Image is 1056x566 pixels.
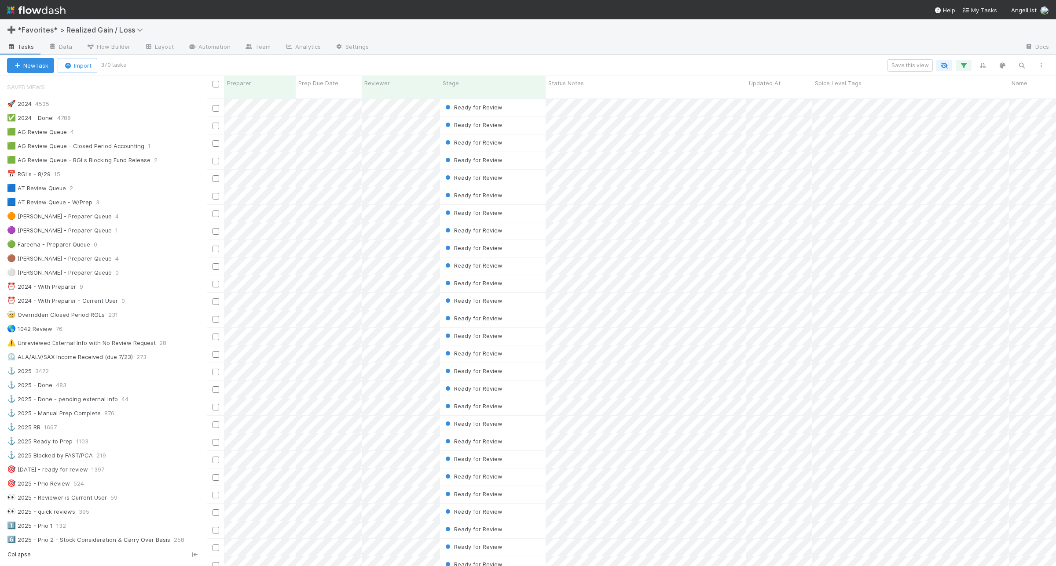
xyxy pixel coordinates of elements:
[444,366,502,375] div: Ready for Review
[79,506,98,517] span: 395
[1040,6,1049,15] img: avatar_04ed6c9e-3b93-401c-8c3a-8fad1b1fc72c.png
[7,197,92,208] div: AT Review Queue - W/Prep
[444,350,502,357] span: Ready for Review
[213,298,219,305] input: Toggle Row Selected
[7,408,101,419] div: 2025 - Manual Prep Complete
[962,7,997,14] span: My Tasks
[7,297,16,304] span: ⏰
[7,239,90,250] div: Fareeha - Preparer Queue
[213,544,219,551] input: Toggle Row Selected
[7,394,118,405] div: 2025 - Done - pending external info
[444,227,502,234] span: Ready for Review
[7,155,150,166] div: AG Review Queue - RGLs Blocking Fund Release
[444,367,502,374] span: Ready for Review
[7,536,16,543] span: 6️⃣
[934,6,955,15] div: Help
[7,367,16,374] span: ⚓
[7,311,16,318] span: 🤕
[7,352,133,363] div: ALA/ALV/SAX Income Received (due 7/23)
[7,380,52,391] div: 2025 - Done
[444,208,502,217] div: Ready for Review
[1012,79,1027,87] span: Name
[7,226,16,234] span: 🟣
[115,253,128,264] span: 4
[444,455,502,462] span: Ready for Review
[110,492,126,503] span: 59
[444,384,502,393] div: Ready for Review
[213,369,219,375] input: Toggle Row Selected
[7,283,16,290] span: ⏰
[136,352,155,363] span: 273
[444,419,502,428] div: Ready for Review
[7,253,112,264] div: [PERSON_NAME] - Preparer Queue
[444,209,502,216] span: Ready for Review
[213,193,219,200] input: Toggle Row Selected
[444,156,502,164] div: Ready for Review
[7,183,66,194] div: AT Review Queue
[444,314,502,323] div: Ready for Review
[444,385,502,392] span: Ready for Review
[115,267,128,278] span: 0
[7,212,16,220] span: 🟠
[364,79,390,87] span: Reviewer
[444,261,502,270] div: Ready for Review
[213,316,219,323] input: Toggle Row Selected
[444,490,502,498] div: Ready for Review
[181,40,238,54] a: Automation
[213,123,219,129] input: Toggle Row Selected
[7,409,16,417] span: ⚓
[80,281,92,292] span: 9
[7,492,107,503] div: 2025 - Reviewer is Current User
[7,128,16,135] span: 🟩
[298,79,338,87] span: Prep Due Date
[749,79,781,87] span: Updated At
[7,211,112,222] div: [PERSON_NAME] - Preparer Queue
[444,262,502,269] span: Ready for Review
[7,437,16,445] span: ⚓
[444,543,502,550] span: Ready for Review
[70,127,83,138] span: 4
[7,465,16,473] span: 🎯
[444,525,502,533] div: Ready for Review
[444,297,502,304] span: Ready for Review
[115,225,127,236] span: 1
[18,25,147,34] span: *Favorites* > Realized Gain / Loss
[444,192,502,199] span: Ready for Review
[7,254,16,262] span: 🟤
[79,40,137,54] a: Flow Builder
[7,506,75,517] div: 2025 - quick reviews
[7,381,16,388] span: ⚓
[7,423,16,431] span: ⚓
[213,228,219,235] input: Toggle Row Selected
[213,263,219,270] input: Toggle Row Selected
[7,395,16,403] span: ⚓
[56,520,75,531] span: 132
[148,141,159,152] span: 1
[70,183,82,194] span: 2
[444,315,502,322] span: Ready for Review
[213,105,219,112] input: Toggle Row Selected
[444,104,502,111] span: Ready for Review
[7,436,73,447] div: 2025 Ready to Prep
[86,42,130,51] span: Flow Builder
[96,197,108,208] span: 3
[7,58,54,73] button: NewTask
[7,339,16,346] span: ⚠️
[444,138,502,147] div: Ready for Review
[101,61,126,69] small: 370 tasks
[7,267,112,278] div: [PERSON_NAME] - Preparer Queue
[227,79,251,87] span: Preparer
[444,454,502,463] div: Ready for Review
[159,337,175,348] span: 28
[7,268,16,276] span: ⚪
[7,451,16,459] span: ⚓
[444,526,502,533] span: Ready for Review
[444,490,502,497] span: Ready for Review
[121,295,134,306] span: 0
[44,422,66,433] span: 1667
[443,79,459,87] span: Stage
[7,295,118,306] div: 2024 - With Preparer - Current User
[76,436,97,447] span: 1103
[213,351,219,358] input: Toggle Row Selected
[7,478,70,489] div: 2025 - Prio Review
